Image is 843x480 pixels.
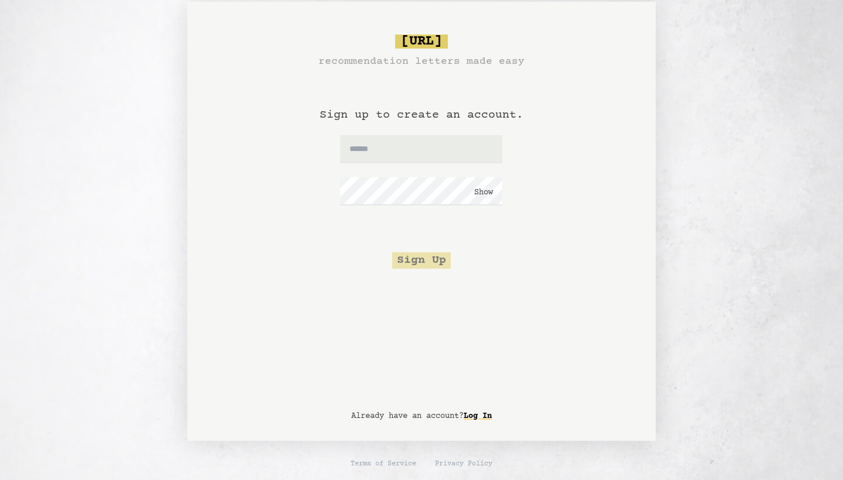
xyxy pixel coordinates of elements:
[320,70,523,135] h1: Sign up to create an account.
[474,187,493,198] button: Show
[435,460,492,469] a: Privacy Policy
[395,35,448,49] span: [URL]
[464,407,492,426] a: Log In
[351,460,416,469] a: Terms of Service
[392,252,451,269] button: Sign Up
[318,53,525,70] h3: recommendation letters made easy
[351,410,492,422] p: Already have an account?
